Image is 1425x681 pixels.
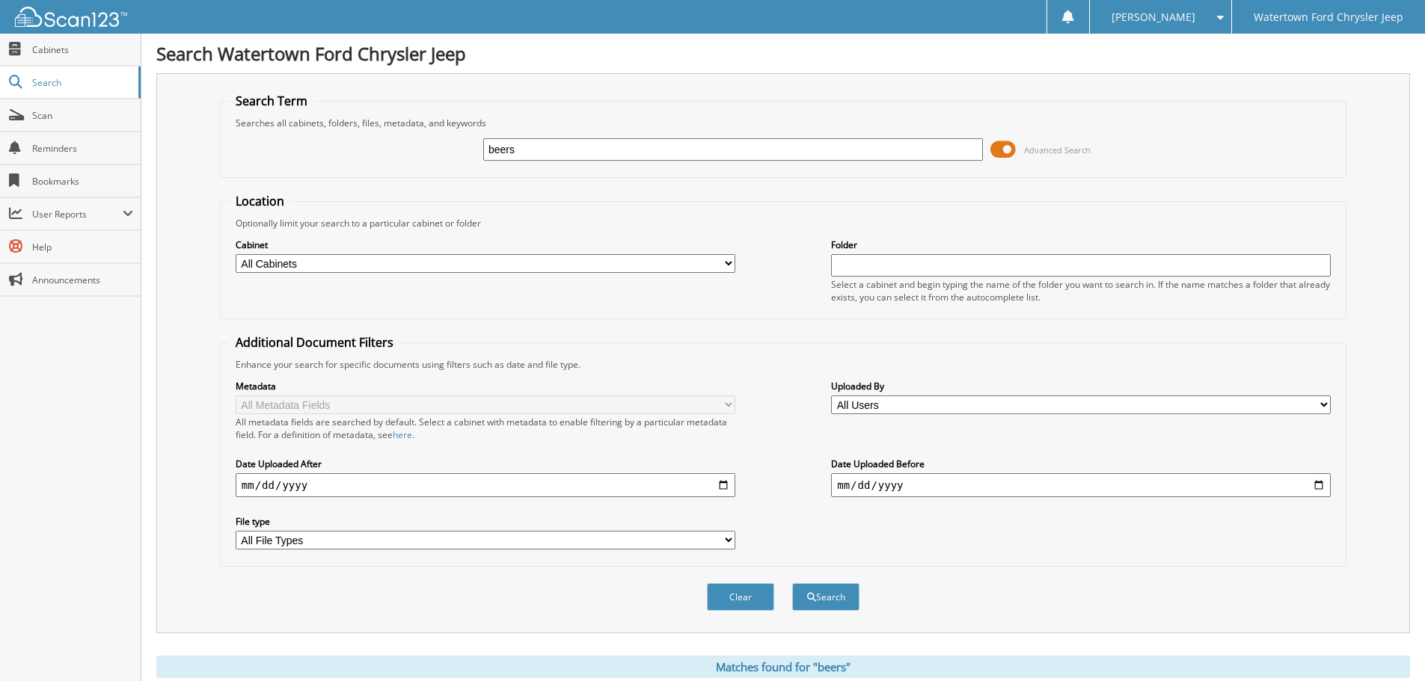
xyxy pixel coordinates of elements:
[236,416,735,441] div: All metadata fields are searched by default. Select a cabinet with metadata to enable filtering b...
[32,43,133,56] span: Cabinets
[32,175,133,188] span: Bookmarks
[32,274,133,286] span: Announcements
[228,358,1338,371] div: Enhance your search for specific documents using filters such as date and file type.
[32,76,131,89] span: Search
[15,7,127,27] img: scan123-logo-white.svg
[32,142,133,155] span: Reminders
[236,473,735,497] input: start
[236,515,735,528] label: File type
[228,117,1338,129] div: Searches all cabinets, folders, files, metadata, and keywords
[228,93,315,109] legend: Search Term
[1024,144,1091,155] span: Advanced Search
[393,428,412,441] a: here
[32,208,123,221] span: User Reports
[32,109,133,122] span: Scan
[831,238,1331,251] label: Folder
[831,380,1331,392] label: Uploaded By
[228,334,401,351] legend: Additional Document Filters
[228,217,1338,229] div: Optionally limit your search to a particular cabinet or folder
[1112,13,1195,22] span: [PERSON_NAME]
[156,41,1410,66] h1: Search Watertown Ford Chrysler Jeep
[831,457,1331,470] label: Date Uploaded Before
[1254,13,1403,22] span: Watertown Ford Chrysler Jeep
[236,457,735,470] label: Date Uploaded After
[236,238,735,251] label: Cabinet
[228,193,292,209] legend: Location
[32,241,133,253] span: Help
[792,583,859,611] button: Search
[831,278,1331,303] div: Select a cabinet and begin typing the name of the folder you want to search in. If the name match...
[236,380,735,392] label: Metadata
[707,583,774,611] button: Clear
[831,473,1331,497] input: end
[156,656,1410,678] div: Matches found for "beers"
